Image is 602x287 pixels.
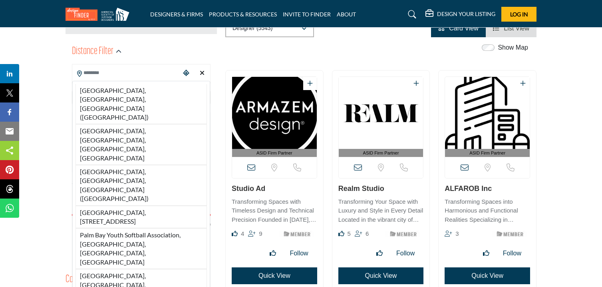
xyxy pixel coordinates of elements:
[241,230,244,237] span: 4
[196,65,208,82] div: Clear search location
[225,20,314,37] button: Designer (5543)
[449,25,479,32] span: Card View
[447,150,528,157] span: ASID Firm Partner
[209,11,277,18] a: PRODUCTS & RESOURCES
[445,185,492,193] a: ALFAROB Inc
[75,165,207,206] li: [GEOGRAPHIC_DATA], [GEOGRAPHIC_DATA], [GEOGRAPHIC_DATA] ([GEOGRAPHIC_DATA])
[283,11,331,18] a: INVITE TO FINDER
[338,267,424,284] button: Quick View
[492,229,528,239] img: ASID Members Badge Icon
[232,231,238,237] i: Likes
[234,150,315,157] span: ASID Firm Partner
[75,206,207,229] li: [GEOGRAPHIC_DATA], [STREET_ADDRESS]
[75,84,207,124] li: [GEOGRAPHIC_DATA], [GEOGRAPHIC_DATA], [GEOGRAPHIC_DATA] ([GEOGRAPHIC_DATA])
[72,44,113,59] h2: Distance Filter
[66,273,97,287] h2: Categories
[339,77,423,149] img: Realm Studio
[72,179,211,187] div: Search within:
[338,195,424,225] a: Transforming Your Space with Luxury and Style in Every Detail Located in the vibrant city of [GEO...
[232,77,317,149] img: Studio Ad
[285,245,313,261] button: Follow
[520,80,526,87] a: Add To List
[339,77,423,157] a: Open Listing in new tab
[232,197,317,225] p: Transforming Spaces with Timeless Design and Technical Precision Founded in [DATE], this innovati...
[337,11,356,18] a: ABOUT
[307,80,313,87] a: Add To List
[248,229,262,239] div: Followers
[75,228,207,269] li: Palm Bay Youth Softball Association, [GEOGRAPHIC_DATA], [GEOGRAPHIC_DATA], [GEOGRAPHIC_DATA]
[455,230,459,237] span: 3
[66,8,133,21] img: Site Logo
[232,267,317,284] button: Quick View
[510,11,528,18] span: Log In
[400,8,421,21] a: Search
[279,229,315,239] img: ASID Members Badge Icon
[338,185,424,193] h3: Realm Studio
[493,25,529,32] a: View List
[150,11,203,18] a: DESIGNERS & FIRMS
[265,245,281,261] button: Like listing
[486,20,536,37] li: List View
[232,185,317,193] h3: Studio Ad
[232,185,265,193] a: Studio Ad
[355,229,369,239] div: Followers
[445,197,530,225] p: Transforming Spaces into Harmonious and Functional Realities Specializing in creating harmonious ...
[445,267,530,284] button: Quick View
[501,7,536,22] button: Log In
[413,80,419,87] a: Add To List
[232,195,317,225] a: Transforming Spaces with Timeless Design and Technical Precision Founded in [DATE], this innovati...
[232,24,272,32] p: Designer (5543)
[431,20,486,37] li: Card View
[437,10,495,18] h5: DESIGN YOUR LISTING
[438,25,479,32] a: View Card
[385,229,421,239] img: ASID Members Badge Icon
[504,25,529,32] span: List View
[366,230,369,237] span: 6
[445,195,530,225] a: Transforming Spaces into Harmonious and Functional Realities Specializing in creating harmonious ...
[425,10,495,19] div: DESIGN YOUR LISTING
[478,245,494,261] button: Like listing
[72,221,81,229] span: N/A
[259,230,262,237] span: 9
[348,230,351,237] span: 5
[445,77,530,157] a: Open Listing in new tab
[72,241,211,249] a: Collapse ▲
[445,229,459,239] div: Followers
[232,77,317,157] a: Open Listing in new tab
[75,124,207,165] li: [GEOGRAPHIC_DATA], [GEOGRAPHIC_DATA], [GEOGRAPHIC_DATA], [GEOGRAPHIC_DATA]
[180,65,192,82] div: Choose your current location
[338,185,384,193] a: Realm Studio
[498,245,526,261] button: Follow
[445,77,530,149] img: ALFAROB Inc
[338,197,424,225] p: Transforming Your Space with Luxury and Style in Every Detail Located in the vibrant city of [GEO...
[72,65,180,81] input: Search Location
[445,185,530,193] h3: ALFAROB Inc
[498,43,528,52] label: Show Map
[340,150,422,157] span: ASID Firm Partner
[372,245,387,261] button: Like listing
[391,245,419,261] button: Follow
[338,231,344,237] i: Likes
